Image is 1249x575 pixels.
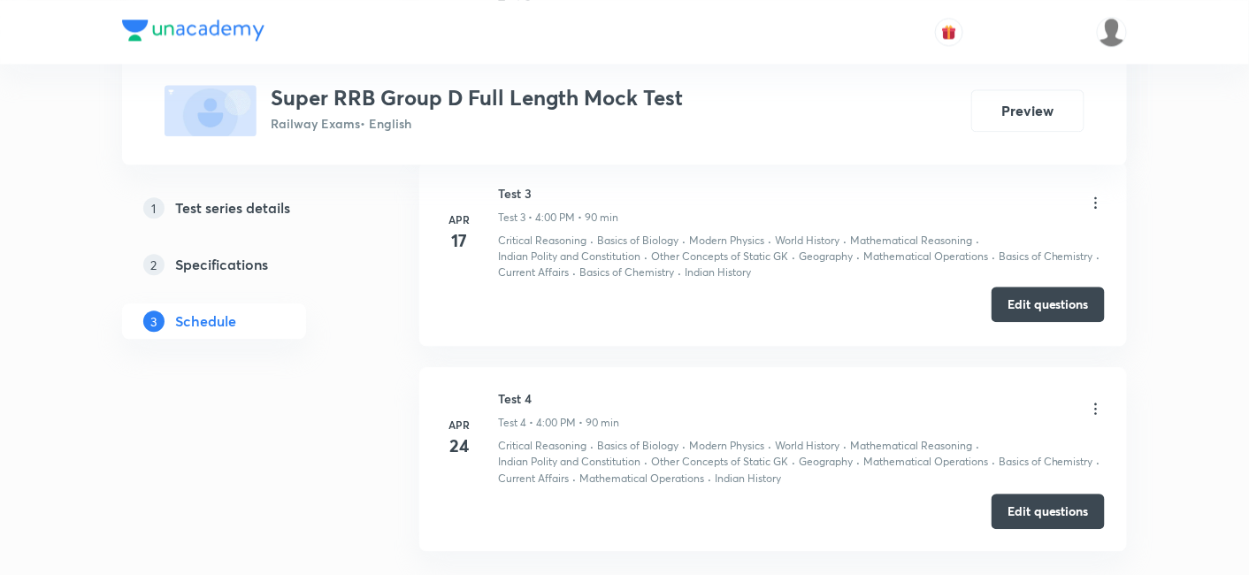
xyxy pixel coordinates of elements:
[935,18,963,46] button: avatar
[1097,249,1100,264] div: ·
[572,264,576,280] div: ·
[976,233,979,249] div: ·
[651,454,788,470] p: Other Concepts of Static GK
[122,190,363,226] a: 1Test series details
[498,415,619,431] p: Test 4 • 4:00 PM • 90 min
[799,249,853,264] p: Geography
[941,24,957,40] img: avatar
[768,233,771,249] div: ·
[775,233,839,249] p: World History
[792,454,795,470] div: ·
[143,254,165,275] p: 2
[597,233,678,249] p: Basics of Biology
[708,471,711,487] div: ·
[682,438,686,454] div: ·
[644,249,647,264] div: ·
[597,438,678,454] p: Basics of Biology
[682,233,686,249] div: ·
[579,471,704,487] p: Mathematical Operations
[498,249,640,264] p: Indian Polity and Constitution
[165,85,257,136] img: fallback-thumbnail.png
[122,247,363,282] a: 2Specifications
[579,264,674,280] p: Basics of Chemistry
[856,454,860,470] div: ·
[644,454,647,470] div: ·
[992,249,995,264] div: ·
[498,438,586,454] p: Critical Reasoning
[843,438,847,454] div: ·
[271,85,683,111] h3: Super RRB Group D Full Length Mock Test
[999,249,1093,264] p: Basics of Chemistry
[143,310,165,332] p: 3
[271,114,683,133] p: Railway Exams • English
[976,438,979,454] div: ·
[175,254,268,275] h5: Specifications
[441,417,477,433] h6: Apr
[175,310,236,332] h5: Schedule
[843,233,847,249] div: ·
[863,454,988,470] p: Mathematical Operations
[678,264,681,280] div: ·
[498,210,618,226] p: Test 3 • 4:00 PM • 90 min
[441,433,477,459] h4: 24
[856,249,860,264] div: ·
[992,454,995,470] div: ·
[498,184,618,203] h6: Test 3
[441,211,477,227] h6: Apr
[590,438,594,454] div: ·
[122,19,264,45] a: Company Logo
[992,287,1105,322] button: Edit questions
[689,438,764,454] p: Modern Physics
[715,471,781,487] p: Indian History
[590,233,594,249] div: ·
[850,233,972,249] p: Mathematical Reasoning
[498,471,569,487] p: Current Affairs
[1097,17,1127,47] img: Drishti Chauhan
[799,454,853,470] p: Geography
[863,249,988,264] p: Mathematical Operations
[685,264,751,280] p: Indian History
[572,471,576,487] div: ·
[971,89,1084,132] button: Preview
[651,249,788,264] p: Other Concepts of Static GK
[768,438,771,454] div: ·
[175,197,290,218] h5: Test series details
[792,249,795,264] div: ·
[689,233,764,249] p: Modern Physics
[498,389,619,408] h6: Test 4
[992,494,1105,529] button: Edit questions
[1097,454,1100,470] div: ·
[498,233,586,249] p: Critical Reasoning
[441,227,477,254] h4: 17
[775,438,839,454] p: World History
[143,197,165,218] p: 1
[498,264,569,280] p: Current Affairs
[999,454,1093,470] p: Basics of Chemistry
[498,454,640,470] p: Indian Polity and Constitution
[850,438,972,454] p: Mathematical Reasoning
[122,19,264,41] img: Company Logo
